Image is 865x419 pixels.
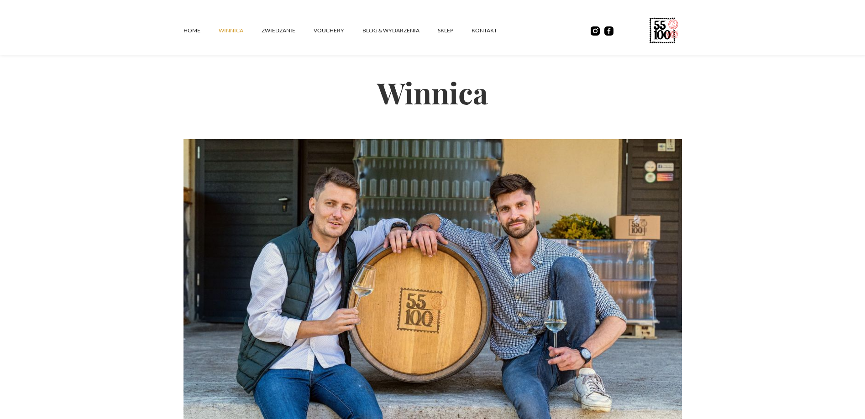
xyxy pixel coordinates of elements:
[314,17,362,44] a: vouchery
[362,17,438,44] a: Blog & Wydarzenia
[438,17,472,44] a: SKLEP
[219,17,262,44] a: winnica
[472,17,515,44] a: kontakt
[262,17,314,44] a: ZWIEDZANIE
[183,17,219,44] a: Home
